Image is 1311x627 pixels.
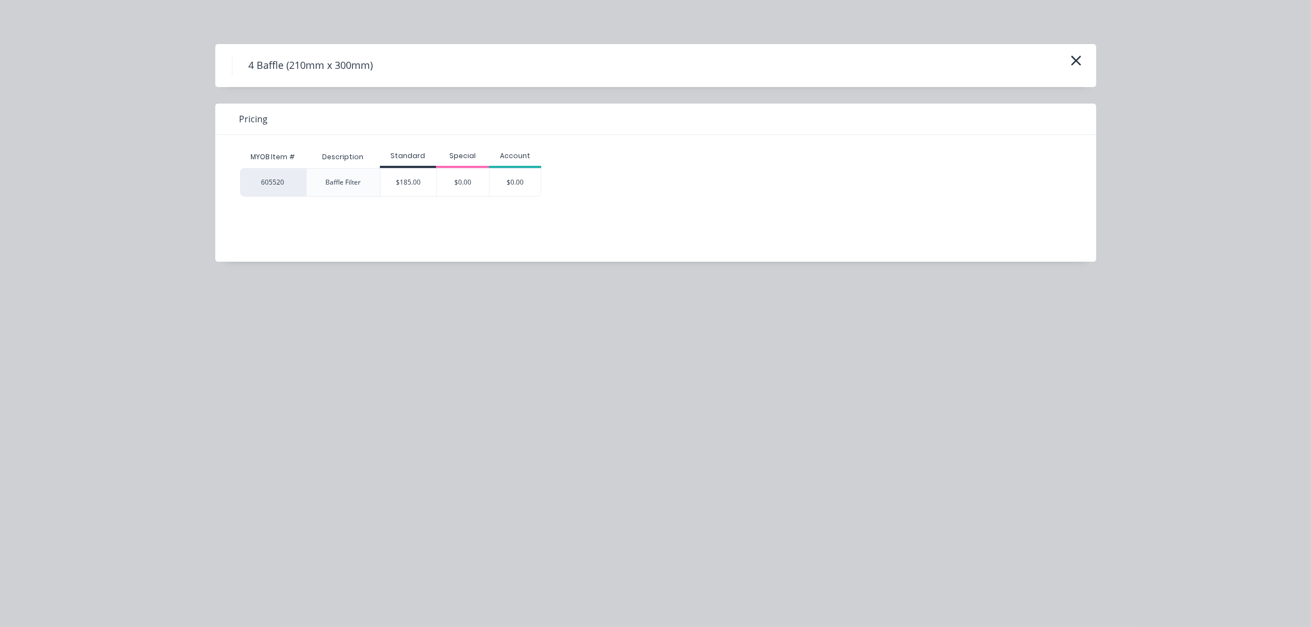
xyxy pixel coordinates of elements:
div: 605520 [240,168,306,197]
div: $0.00 [437,169,489,196]
div: Description [313,143,372,171]
div: Account [489,151,542,161]
div: Special [436,151,489,161]
div: $0.00 [489,169,541,196]
div: Baffle Filter [325,177,361,187]
div: MYOB Item # [240,146,306,168]
h4: 4 Baffle (210mm x 300mm) [232,55,390,76]
div: Standard [380,151,436,161]
span: Pricing [240,112,268,126]
div: $185.00 [380,169,436,196]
